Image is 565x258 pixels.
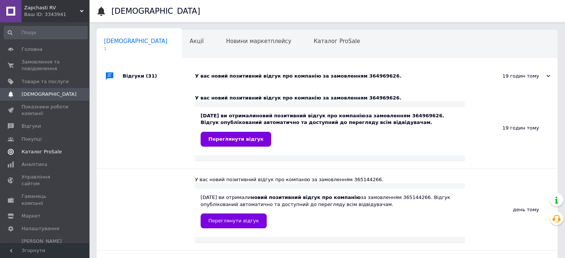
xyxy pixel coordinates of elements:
[201,194,459,228] div: [DATE] ви отримали за замовленням 365144266. Відгук опублікований автоматично та доступний до пер...
[22,123,41,130] span: Відгуки
[476,73,550,79] div: 19 годин тому
[22,59,69,72] span: Замовлення та повідомлення
[22,213,40,219] span: Маркет
[465,87,558,169] div: 19 годин тому
[22,174,69,187] span: Управління сайтом
[22,193,69,206] span: Гаманець компанії
[22,104,69,117] span: Показники роботи компанії
[195,95,465,101] div: У вас новий позитивний відгук про компанію за замовленням 364969626.
[123,65,195,87] div: Відгуки
[146,73,157,79] span: (31)
[201,112,459,146] div: [DATE] ви отримали за замовленням 364969626. Відгук опублікований автоматично та доступний до пер...
[22,148,62,155] span: Каталог ProSale
[201,213,267,228] a: Переглянути відгук
[22,46,42,53] span: Головна
[104,38,168,45] span: [DEMOGRAPHIC_DATA]
[256,113,366,118] b: новий позитивний відгук про компанію
[22,78,69,85] span: Товари та послуги
[226,38,291,45] span: Новини маркетплейсу
[195,176,465,183] div: У вас новий позитивний відгук про компанію за замовленням 365144266.
[251,195,361,200] b: новий позитивний відгук про компанію
[465,169,558,250] div: день тому
[208,136,263,142] span: Переглянути відгук
[22,161,47,168] span: Аналітика
[24,4,80,11] span: Zapchasti RV
[22,225,59,232] span: Налаштування
[24,11,89,18] div: Ваш ID: 3343941
[22,91,77,98] span: [DEMOGRAPHIC_DATA]
[190,38,204,45] span: Акції
[4,26,88,39] input: Пошук
[22,136,42,143] span: Покупці
[314,38,360,45] span: Каталог ProSale
[201,132,271,147] a: Переглянути відгук
[111,7,200,16] h1: [DEMOGRAPHIC_DATA]
[104,46,168,52] span: 1
[195,73,476,79] div: У вас новий позитивний відгук про компанію за замовленням 364969626.
[208,218,259,223] span: Переглянути відгук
